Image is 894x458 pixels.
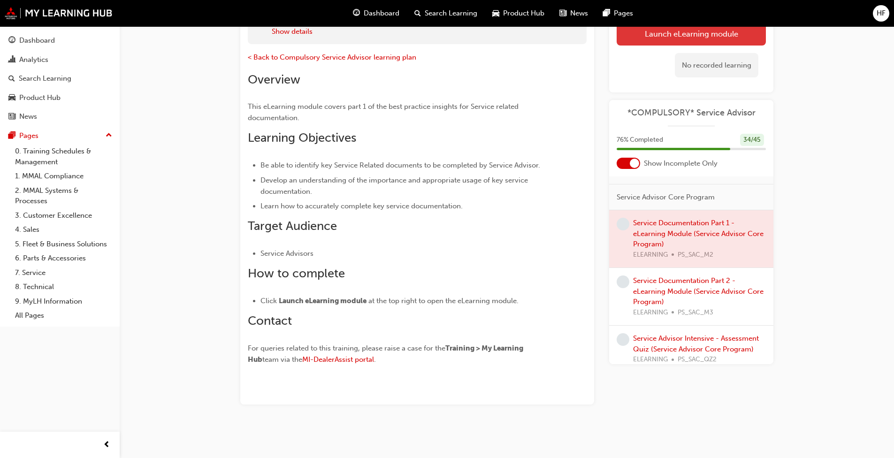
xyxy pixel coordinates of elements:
[617,218,629,230] span: learningRecordVerb_NONE-icon
[414,8,421,19] span: search-icon
[8,132,15,140] span: pages-icon
[11,266,116,280] a: 7. Service
[19,111,37,122] div: News
[11,208,116,223] a: 3. Customer Excellence
[4,108,116,125] a: News
[617,22,766,45] a: Launch eLearning module
[617,333,629,346] span: learningRecordVerb_NONE-icon
[873,5,889,22] button: HF
[603,8,610,19] span: pages-icon
[364,8,399,19] span: Dashboard
[5,7,113,19] img: mmal
[248,266,345,281] span: How to complete
[552,4,596,23] a: news-iconNews
[4,70,116,87] a: Search Learning
[19,130,38,141] div: Pages
[19,35,55,46] div: Dashboard
[11,144,116,169] a: 0. Training Schedules & Management
[260,161,540,169] span: Be able to identify key Service Related documents to be completed by Service Advisor.
[614,8,633,19] span: Pages
[255,17,264,28] span: puzzle-icon
[8,56,15,64] span: chart-icon
[678,354,717,365] span: PS_SAC_QZ2
[19,92,61,103] div: Product Hub
[8,75,15,83] span: search-icon
[503,8,544,19] span: Product Hub
[248,313,292,328] span: Contact
[260,249,313,258] span: Service Advisors
[407,4,485,23] a: search-iconSearch Learning
[272,26,313,37] button: Show details
[617,191,715,202] span: Service Advisor Core Program
[740,133,764,146] div: 34 / 45
[11,280,116,294] a: 8. Technical
[11,308,116,323] a: All Pages
[617,275,629,288] span: learningRecordVerb_NONE-icon
[8,113,15,121] span: news-icon
[345,4,407,23] a: guage-iconDashboard
[103,439,110,451] span: prev-icon
[8,37,15,45] span: guage-icon
[279,297,367,305] span: Launch eLearning module
[368,297,519,305] span: at the top right to open the eLearning module.
[260,176,530,196] span: Develop an understanding of the importance and appropriate usage of key service documentation.
[4,32,116,49] a: Dashboard
[485,4,552,23] a: car-iconProduct Hub
[4,89,116,107] a: Product Hub
[248,53,416,61] a: < Back to Compulsory Service Advisor learning plan
[877,8,886,19] span: HF
[644,158,718,168] span: Show Incomplete Only
[260,202,463,210] span: Learn how to accurately complete key service documentation.
[633,276,764,306] a: Service Documentation Part 2 - eLearning Module (Service Advisor Core Program)
[8,94,15,102] span: car-icon
[19,73,71,84] div: Search Learning
[11,294,116,309] a: 9. MyLH Information
[302,355,374,364] a: MI-DealerAssist portal
[4,30,116,127] button: DashboardAnalyticsSearch LearningProduct HubNews
[425,8,477,19] span: Search Learning
[106,130,112,142] span: up-icon
[678,307,713,318] span: PS_SAC_M3
[633,354,668,365] span: ELEARNING
[248,102,520,122] span: This eLearning module covers part 1 of the best practice insights for Service related documentation.
[248,219,337,233] span: Target Audience
[492,8,499,19] span: car-icon
[374,355,376,364] span: .
[353,8,360,19] span: guage-icon
[19,54,48,65] div: Analytics
[11,169,116,183] a: 1. MMAL Compliance
[633,334,759,353] a: Service Advisor Intensive - Assessment Quiz (Service Advisor Core Program)
[248,344,445,352] span: For queries related to this training, please raise a case for the
[617,134,663,145] span: 76 % Completed
[4,51,116,69] a: Analytics
[633,307,668,318] span: ELEARNING
[675,53,758,77] div: No recorded learning
[248,130,356,145] span: Learning Objectives
[11,237,116,252] a: 5. Fleet & Business Solutions
[559,8,566,19] span: news-icon
[262,355,302,364] span: team via the
[4,127,116,145] button: Pages
[570,8,588,19] span: News
[617,107,766,118] a: *COMPULSORY* Service Advisor
[248,72,300,87] span: Overview
[260,297,277,305] span: Click
[248,344,525,364] span: Training > My Learning Hub
[11,222,116,237] a: 4. Sales
[11,251,116,266] a: 6. Parts & Accessories
[11,183,116,208] a: 2. MMAL Systems & Processes
[596,4,641,23] a: pages-iconPages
